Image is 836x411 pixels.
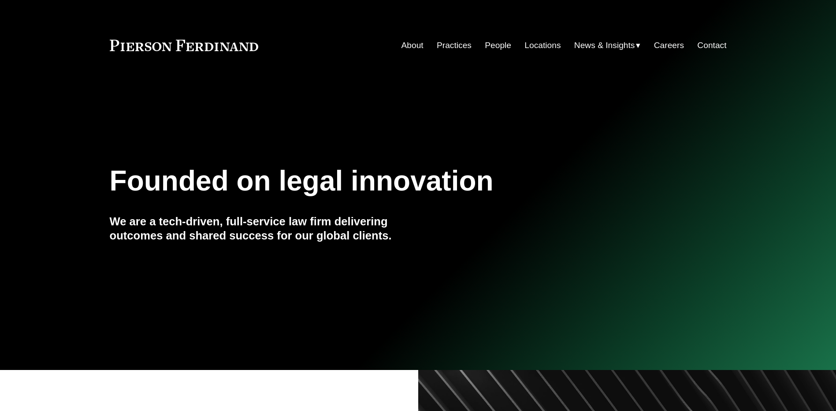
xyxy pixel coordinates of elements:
a: People [485,37,511,54]
h4: We are a tech-driven, full-service law firm delivering outcomes and shared success for our global... [110,214,418,243]
a: Careers [654,37,684,54]
a: About [401,37,424,54]
a: Locations [524,37,561,54]
a: folder dropdown [574,37,641,54]
a: Contact [697,37,726,54]
a: Practices [437,37,472,54]
h1: Founded on legal innovation [110,165,624,197]
span: News & Insights [574,38,635,53]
